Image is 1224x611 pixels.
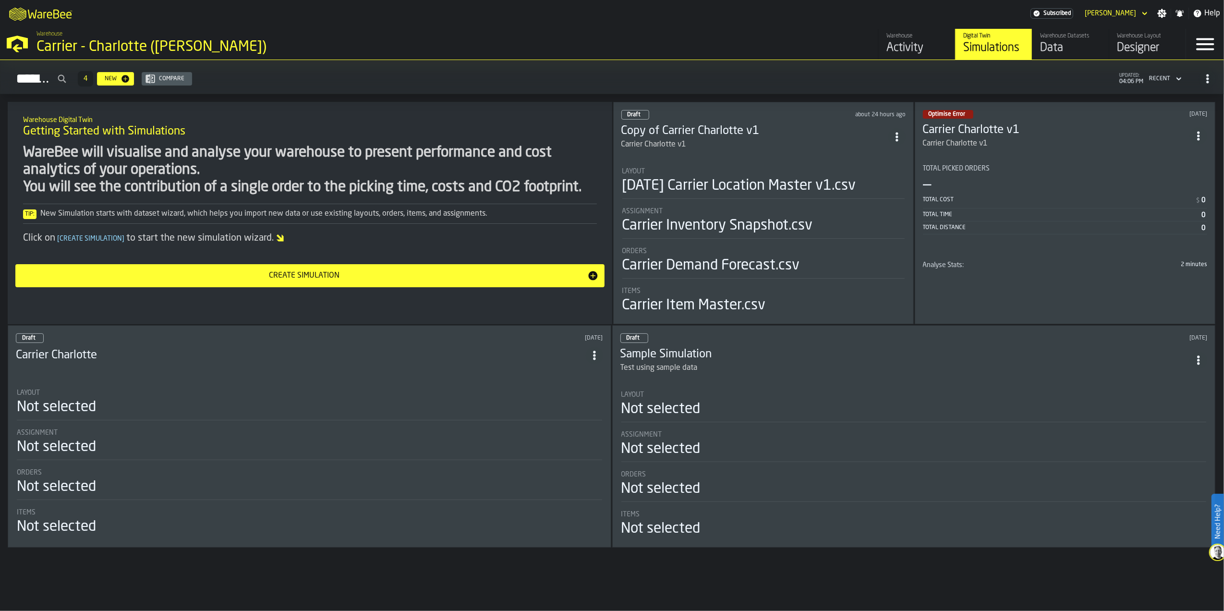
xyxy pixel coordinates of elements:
[17,399,96,416] div: Not selected
[620,381,1208,539] section: card-SimulationDashboardCard-draft
[622,287,905,295] div: Title
[1171,9,1188,18] label: button-toggle-Notifications
[1119,73,1143,78] span: updated:
[8,102,612,324] div: ItemListCard-
[621,471,1207,502] div: stat-Orders
[923,157,1207,295] section: card-SimulationDashboardCard-optimiseError
[621,440,701,458] div: Not selected
[622,247,647,255] span: Orders
[923,165,1207,172] div: Title
[923,261,1207,296] div: stat-Analyse Stats:
[1117,33,1178,39] div: Warehouse Layout
[878,29,955,60] a: link-to-/wh/i/e074fb63-00ea-4531-a7c9-ea0a191b3e4f/feed/
[1186,29,1224,60] label: button-toggle-Menu
[620,362,1190,374] div: Test using sample data
[621,471,1207,478] div: Title
[17,509,602,516] div: Title
[1030,8,1073,19] a: link-to-/wh/i/e074fb63-00ea-4531-a7c9-ea0a191b3e4f/settings/billing
[622,168,645,175] span: Layout
[923,138,988,149] div: Carrier Charlotte v1
[55,235,126,242] span: Create Simulation
[23,114,597,124] h2: Sub Title
[622,168,905,199] div: stat-Layout
[1201,211,1205,219] div: Stat Value
[923,261,964,269] span: Analyse Stats:
[621,431,1207,439] div: Title
[622,168,905,175] div: Title
[622,297,766,314] div: Carrier Item Master.csv
[621,139,888,150] div: Carrier Charlotte v1
[622,208,663,215] span: Assignment
[923,122,1190,138] div: Carrier Charlotte v1
[17,439,96,456] div: Not selected
[1153,9,1171,18] label: button-toggle-Settings
[1212,495,1223,549] label: Need Help?
[17,469,602,500] div: stat-Orders
[17,429,602,460] div: stat-Assignment
[17,478,96,496] div: Not selected
[923,110,973,119] div: status-2 2
[621,123,888,139] h3: Copy of Carrier Charlotte v1
[17,429,602,437] div: Title
[1201,196,1205,204] div: Stat Value
[17,389,602,397] div: Title
[16,348,586,363] div: Carrier Charlotte
[1043,10,1071,17] span: Subscribed
[622,257,800,274] div: Carrier Demand Forecast.csv
[155,75,188,82] div: Compare
[621,391,1207,422] div: stat-Layout
[622,217,813,234] div: Carrier Inventory Snapshot.csv
[622,287,641,295] span: Items
[23,208,597,220] div: New Simulation starts with dataset wizard, which helps you import new data or use existing layout...
[122,235,124,242] span: ]
[622,247,905,255] div: Title
[612,325,1216,548] div: ItemListCard-DashboardItemContainer
[23,232,597,245] div: Click on to start the new simulation wizard.
[622,177,856,195] div: [DATE] Carrier Location Master v1.csv
[17,429,58,437] span: Assignment
[1117,40,1178,56] div: Designer
[923,165,990,172] span: Total Picked Orders
[613,102,914,324] div: ItemListCard-DashboardItemContainer
[621,471,646,478] span: Orders
[622,208,905,215] div: Title
[886,40,947,56] div: Activity
[620,347,1190,362] h3: Sample Simulation
[17,469,602,477] div: Title
[622,247,905,279] div: stat-Orders
[621,391,644,399] span: Layout
[36,31,62,37] span: Warehouse
[74,71,97,86] div: ButtonLoadMore-Load More-Prev-First-Last
[923,196,1194,203] div: Total Cost
[84,75,87,82] span: 4
[8,325,611,548] div: ItemListCard-DashboardItemContainer
[963,40,1024,56] div: Simulations
[955,29,1032,60] a: link-to-/wh/i/e074fb63-00ea-4531-a7c9-ea0a191b3e4f/simulations
[622,208,905,239] div: stat-Assignment
[923,176,932,194] div: —
[17,509,36,516] span: Items
[21,270,587,281] div: Create Simulation
[142,72,192,86] button: button-Compare
[101,75,121,82] div: New
[1109,29,1186,60] a: link-to-/wh/i/e074fb63-00ea-4531-a7c9-ea0a191b3e4f/designer
[23,209,36,219] span: Tip:
[1040,33,1101,39] div: Warehouse Datasets
[621,511,1207,538] div: stat-Items
[1201,224,1205,232] div: Stat Value
[16,333,44,343] div: status-0 2
[1091,111,1207,118] div: Updated: 8/18/2025, 4:04:54 PM Created: 8/15/2025, 1:48:49 PM
[628,112,641,118] span: Draft
[1081,8,1150,19] div: DropdownMenuValue-Jacob Applewhite
[621,511,1207,518] div: Title
[923,211,1201,218] div: Total Time
[621,431,662,439] span: Assignment
[1149,75,1170,82] div: DropdownMenuValue-4
[324,335,603,342] div: Updated: 8/13/2025, 11:27:01 AM Created: 8/13/2025, 11:27:01 AM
